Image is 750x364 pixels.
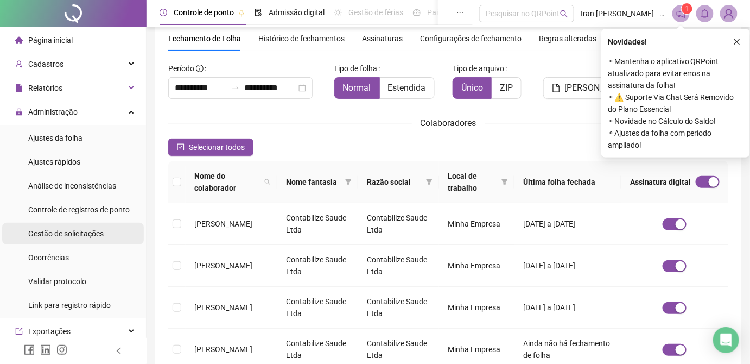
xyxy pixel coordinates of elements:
span: search [264,179,271,185]
span: search [262,168,273,196]
td: Contabilize Saude Ltda [358,203,439,245]
span: file [15,84,23,92]
span: lock [15,108,23,116]
span: Painel do DP [427,8,469,17]
th: Última folha fechada [514,161,621,203]
span: Novidades ! [608,36,647,48]
span: filter [501,179,508,185]
span: Controle de registros de ponto [28,205,130,214]
td: Contabilize Saude Ltda [277,287,358,329]
span: Link para registro rápido [28,301,111,310]
span: swap-right [231,84,240,92]
span: filter [424,174,435,190]
td: Minha Empresa [439,287,514,329]
span: filter [426,179,433,185]
button: Selecionar todos [168,139,253,156]
span: Assinatura digital [630,176,691,188]
span: ⚬ Ajustes da folha com período ampliado! [608,127,743,151]
span: search [560,10,568,18]
span: Histórico de fechamentos [258,34,345,43]
span: check-square [177,143,185,151]
span: Iran [PERSON_NAME] - Contabilize Saude Ltda [581,8,665,20]
span: Administração [28,108,78,116]
span: [PERSON_NAME] [565,81,630,95]
span: Ocorrências [28,253,69,262]
td: Contabilize Saude Ltda [358,287,439,329]
span: Selecionar todos [189,141,245,153]
span: [PERSON_NAME] [194,303,252,312]
span: filter [345,179,352,185]
span: filter [499,168,510,196]
span: [PERSON_NAME] [194,219,252,228]
span: Admissão digital [269,8,325,17]
span: Validar protocolo [28,277,86,286]
span: Tipo de folha [334,62,378,74]
span: ellipsis [456,9,464,16]
span: Controle de ponto [174,8,234,17]
td: [DATE] a [DATE] [514,203,621,245]
sup: 1 [682,3,692,14]
span: to [231,84,240,92]
span: Cadastros [28,60,63,68]
td: Contabilize Saude Ltda [277,245,358,287]
span: Ainda não há fechamento de folha [523,339,610,360]
span: sun [334,9,342,16]
span: Colaboradores [421,118,476,128]
span: Estendida [388,83,426,93]
span: Fechamento de Folha [168,34,241,43]
td: Contabilize Saude Ltda [358,245,439,287]
span: Ajustes da folha [28,134,82,142]
span: Ajustes rápidos [28,158,80,166]
span: ⚬ ⚠️ Suporte Via Chat Será Removido do Plano Essencial [608,91,743,115]
span: filter [343,174,354,190]
span: Relatórios [28,84,62,92]
span: Normal [343,83,371,93]
span: instagram [56,344,67,355]
span: Período [168,64,194,73]
span: Gestão de solicitações [28,229,104,238]
td: Contabilize Saude Ltda [277,203,358,245]
span: Único [461,83,483,93]
span: Página inicial [28,36,73,45]
span: ⚬ Novidade no Cálculo do Saldo! [608,115,743,127]
span: notification [676,9,686,18]
span: info-circle [196,65,204,72]
span: [PERSON_NAME] [194,261,252,270]
img: 88608 [721,5,737,22]
span: Tipo de arquivo [453,62,504,74]
span: Análise de inconsistências [28,181,116,190]
td: Minha Empresa [439,203,514,245]
span: Nome fantasia [286,176,341,188]
span: 1 [685,5,689,12]
span: dashboard [413,9,421,16]
span: facebook [24,344,35,355]
span: bell [700,9,710,18]
span: Gestão de férias [348,8,403,17]
span: file [552,84,561,92]
span: Local de trabalho [448,170,497,194]
td: [DATE] a [DATE] [514,245,621,287]
span: Regras alteradas [539,35,596,42]
span: user-add [15,60,23,68]
span: Exportações [28,327,71,336]
span: file-done [255,9,262,16]
span: [PERSON_NAME] [194,345,252,354]
span: left [115,347,123,355]
span: Razão social [367,176,422,188]
span: clock-circle [160,9,167,16]
button: [PERSON_NAME] [543,77,639,99]
span: Nome do colaborador [194,170,260,194]
td: [DATE] a [DATE] [514,287,621,329]
span: close [733,38,741,46]
span: export [15,328,23,335]
div: Open Intercom Messenger [713,327,739,353]
td: Minha Empresa [439,245,514,287]
span: Configurações de fechamento [420,35,522,42]
span: Assinaturas [362,35,403,42]
span: pushpin [238,10,245,16]
span: linkedin [40,344,51,355]
span: ZIP [500,83,513,93]
span: home [15,36,23,44]
span: ⚬ Mantenha o aplicativo QRPoint atualizado para evitar erros na assinatura da folha! [608,55,743,91]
